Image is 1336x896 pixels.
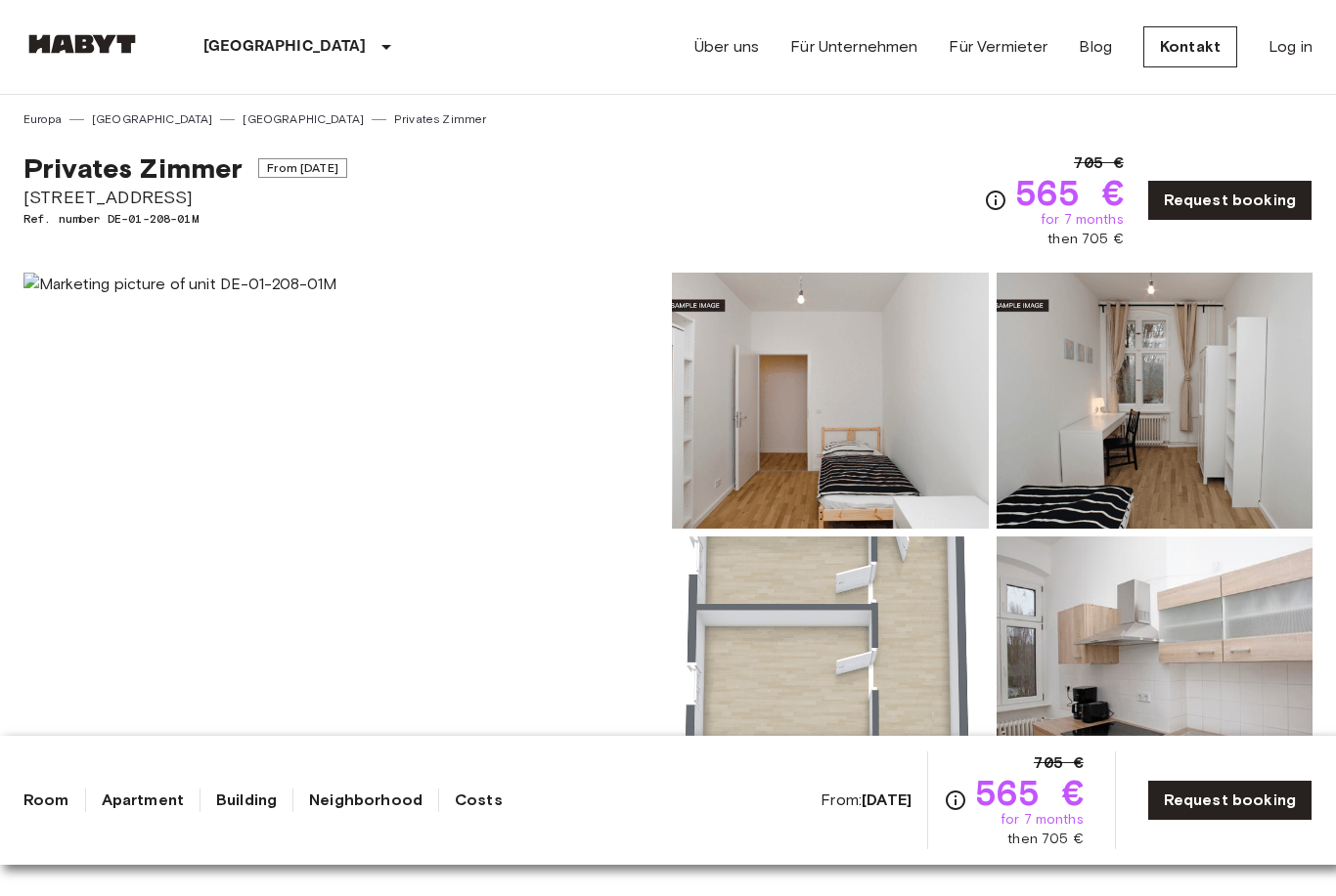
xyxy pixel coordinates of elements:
a: Apartment [102,789,184,812]
span: 565 € [1015,175,1124,210]
span: Ref. number DE-01-208-01M [23,210,347,228]
b: [DATE] [862,790,912,809]
span: From: [821,789,912,811]
span: 705 € [1034,751,1084,775]
a: Über uns [694,35,759,59]
span: 705 € [1074,151,1124,175]
span: Privates Zimmer [23,151,243,185]
a: Building [216,789,277,812]
img: Picture of unit DE-01-208-01M [997,273,1314,529]
a: Privates Zimmer [394,110,486,128]
img: Picture of unit DE-01-208-01M [672,536,989,792]
a: Log in [1269,35,1313,59]
a: Für Unternehmen [790,35,917,59]
img: Marketing picture of unit DE-01-208-01M [23,273,664,792]
img: Habyt [23,34,141,54]
a: Request booking [1147,780,1313,821]
span: then 705 € [1007,830,1084,849]
a: Kontakt [1143,26,1237,67]
span: From [DATE] [258,158,347,178]
a: [GEOGRAPHIC_DATA] [243,110,364,128]
a: Costs [455,789,503,812]
span: 565 € [975,775,1084,810]
span: for 7 months [1001,810,1084,830]
a: Blog [1079,35,1112,59]
img: Picture of unit DE-01-208-01M [997,536,1314,792]
svg: Check cost overview for full price breakdown. Please note that discounts apply to new joiners onl... [944,789,967,812]
svg: Check cost overview for full price breakdown. Please note that discounts apply to new joiners onl... [984,189,1007,212]
a: Request booking [1147,180,1313,221]
span: for 7 months [1041,210,1124,230]
span: then 705 € [1047,230,1124,249]
a: [GEOGRAPHIC_DATA] [92,110,213,128]
a: Für Vermieter [949,35,1047,59]
img: Picture of unit DE-01-208-01M [672,273,989,529]
a: Europa [23,110,62,128]
span: [STREET_ADDRESS] [23,185,347,210]
a: Neighborhood [309,789,423,812]
p: [GEOGRAPHIC_DATA] [203,35,367,59]
a: Room [23,789,69,812]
